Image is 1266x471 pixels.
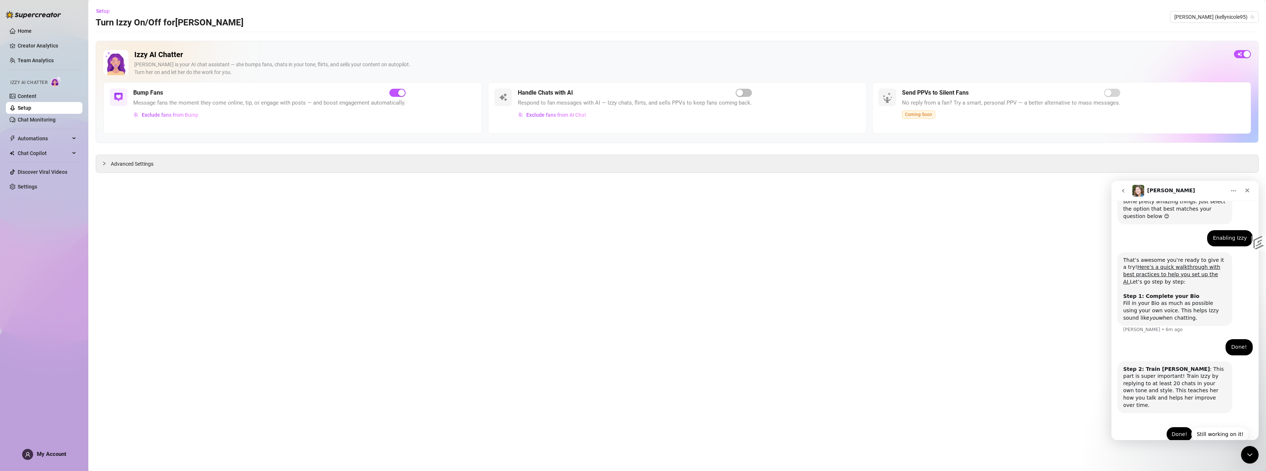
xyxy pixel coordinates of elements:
[96,8,110,14] span: Setup
[1250,15,1255,19] span: team
[6,180,141,242] div: Ella says…
[12,83,109,103] a: Here’s a quick walkthrough with best practices to help you set up the AI.
[6,71,121,145] div: That’s awesome you’re ready to give it a try!Here’s a quick walkthrough with best practices to he...
[18,184,37,190] a: Settings
[55,246,81,261] button: Done!
[902,99,1120,108] span: No reply from a fan? Try a smart, personal PPV — a better alternative to mass messages.
[18,93,36,99] a: Content
[499,93,508,102] img: svg%3e
[18,147,70,159] span: Chat Copilot
[37,451,66,457] span: My Account
[102,161,106,166] span: collapsed
[134,61,1228,76] div: [PERSON_NAME] is your AI chat assistant — she bumps fans, chats in your tone, flirts, and sells y...
[111,160,153,168] span: Advanced Settings
[902,110,935,119] span: Coming Soon
[12,185,99,191] b: Step 2: Train [PERSON_NAME]
[114,158,141,175] div: Done!
[6,11,61,18] img: logo-BBDzfeDw.svg
[103,50,128,75] img: Izzy AI Chatter
[102,159,111,168] div: collapsed
[518,88,573,97] h5: Handle Chats with AI
[133,109,199,121] button: Exclude fans from Bump
[518,99,752,108] span: Respond to fan messages with AI — Izzy chats, flirts, and sells PPVs to keep fans coming back.
[1241,446,1259,464] iframe: To enrich screen reader interactions, please activate Accessibility in Grammarly extension settings
[10,136,15,141] span: thunderbolt
[902,88,969,97] h5: Send PPVs to Silent Fans
[133,99,406,108] span: Message fans the moment they come online, tip, or engage with posts — and boost engagement automa...
[12,147,71,151] div: [PERSON_NAME] • 6m ago
[518,112,523,117] img: svg%3e
[12,3,115,39] div: Meet [PERSON_NAME], our new AI Chatter! She's here to help and can do some pretty amazing things....
[18,133,70,144] span: Automations
[12,76,115,141] div: That’s awesome you’re ready to give it a try! Let’s go step by step: ​ ​ Fill in your Bio as much...
[50,76,62,87] img: AI Chatter
[120,163,135,170] div: Done!
[134,50,1228,59] h2: Izzy AI Chatter
[96,17,244,29] h3: Turn Izzy On/Off for [PERSON_NAME]
[6,49,141,71] div: Kelly says…
[526,112,586,118] span: Exclude fans from AI Chat
[1111,181,1259,440] iframe: To enrich screen reader interactions, please activate Accessibility in Grammarly extension settings
[18,40,77,52] a: Creator Analytics
[134,112,139,117] img: svg%3e
[38,134,47,140] i: you
[1174,11,1254,22] span: Kelly (kellynicole95)
[6,180,121,233] div: Step 2: Train [PERSON_NAME]: This part is super important! Train Izzy by replying to at least 20 ...
[6,71,141,158] div: Ella says…
[518,109,587,121] button: Exclude fans from AI Chat
[18,105,31,111] a: Setup
[96,49,141,66] div: Enabling Izzy
[25,452,31,457] span: user
[142,112,198,118] span: Exclude fans from Bump
[18,169,67,175] a: Discover Viral Videos
[6,158,141,180] div: Kelly says…
[10,79,47,86] span: Izzy AI Chatter
[114,93,123,102] img: svg%3e
[10,151,14,156] img: Chat Copilot
[12,185,115,228] div: : This part is super important! Train Izzy by replying to at least 20 chats in your own tone and ...
[102,54,135,61] div: Enabling Izzy
[133,88,163,97] h5: Bump Fans
[18,57,54,63] a: Team Analytics
[18,117,56,123] a: Chat Monitoring
[12,112,88,118] b: Step 1: Complete your Bio
[96,5,116,17] button: Setup
[80,246,138,261] button: Still working on it!
[883,92,894,104] img: silent-fans-ppv-o-N6Mmdf.svg
[18,28,32,34] a: Home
